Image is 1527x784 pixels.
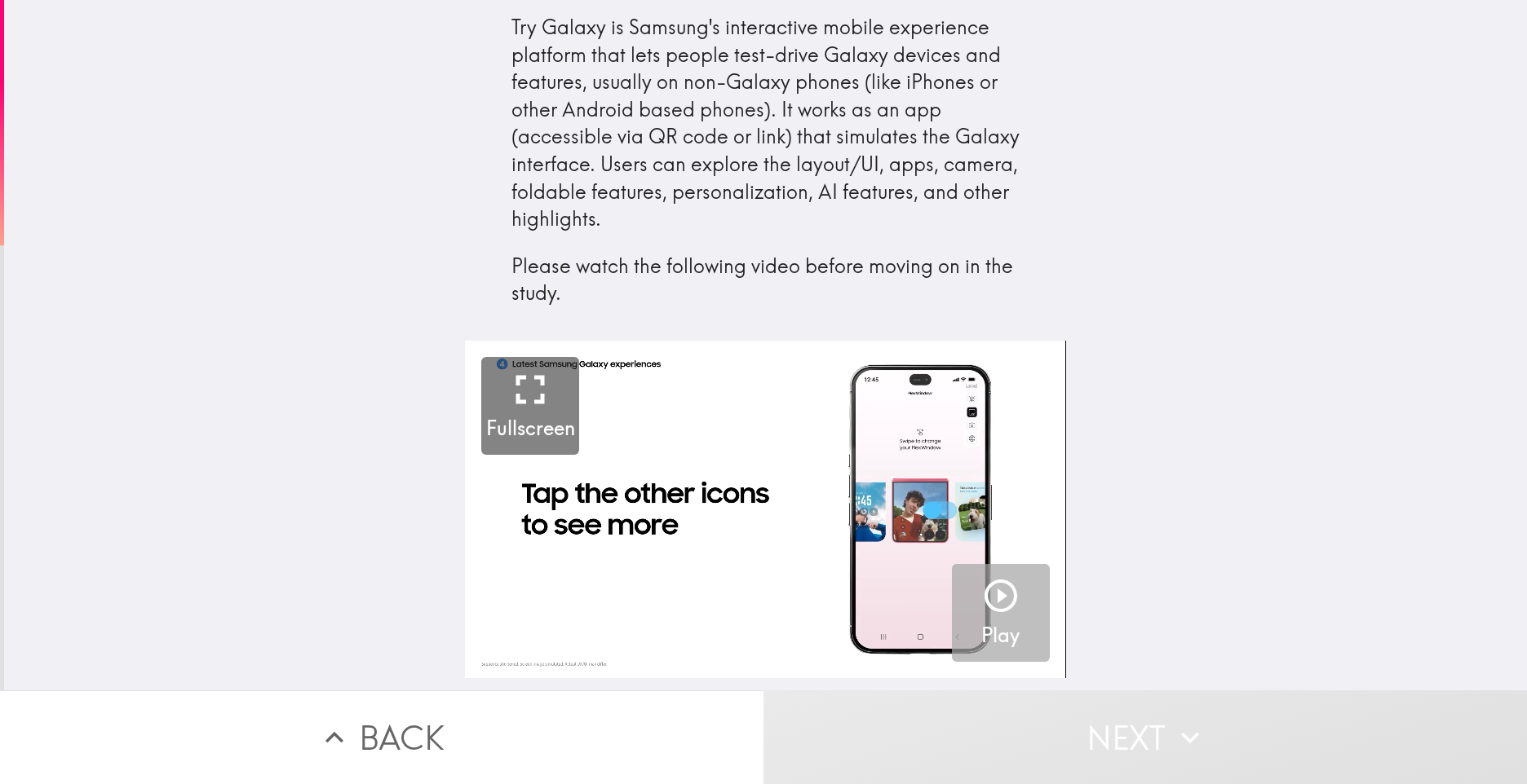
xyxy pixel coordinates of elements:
[511,253,1020,307] p: Please watch the following video before moving on in the study.
[486,415,575,443] h5: Fullscreen
[511,14,1020,307] div: Try Galaxy is Samsung's interactive mobile experience platform that lets people test-drive Galaxy...
[952,564,1050,662] button: Play
[981,622,1020,650] h5: Play
[481,357,579,455] button: Fullscreen
[763,690,1527,784] button: Next
[1001,349,1050,383] div: 2:49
